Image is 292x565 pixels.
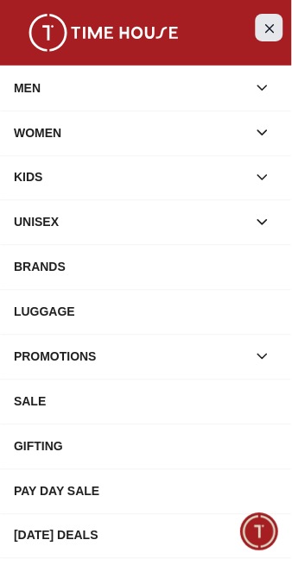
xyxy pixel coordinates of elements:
div: GIFTING [14,431,278,462]
div: SALE [14,386,278,417]
div: UNISEX [14,207,247,238]
div: Chat Widget [241,514,279,552]
div: BRANDS [14,252,278,283]
div: WOMEN [14,117,247,148]
div: PROMOTIONS [14,342,247,373]
div: MEN [14,72,247,104]
div: LUGGAGE [14,297,278,328]
img: ... [17,14,190,52]
div: [DATE] DEALS [14,521,278,552]
button: Close Menu [256,14,283,41]
div: PAY DAY SALE [14,476,278,507]
div: KIDS [14,162,247,193]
